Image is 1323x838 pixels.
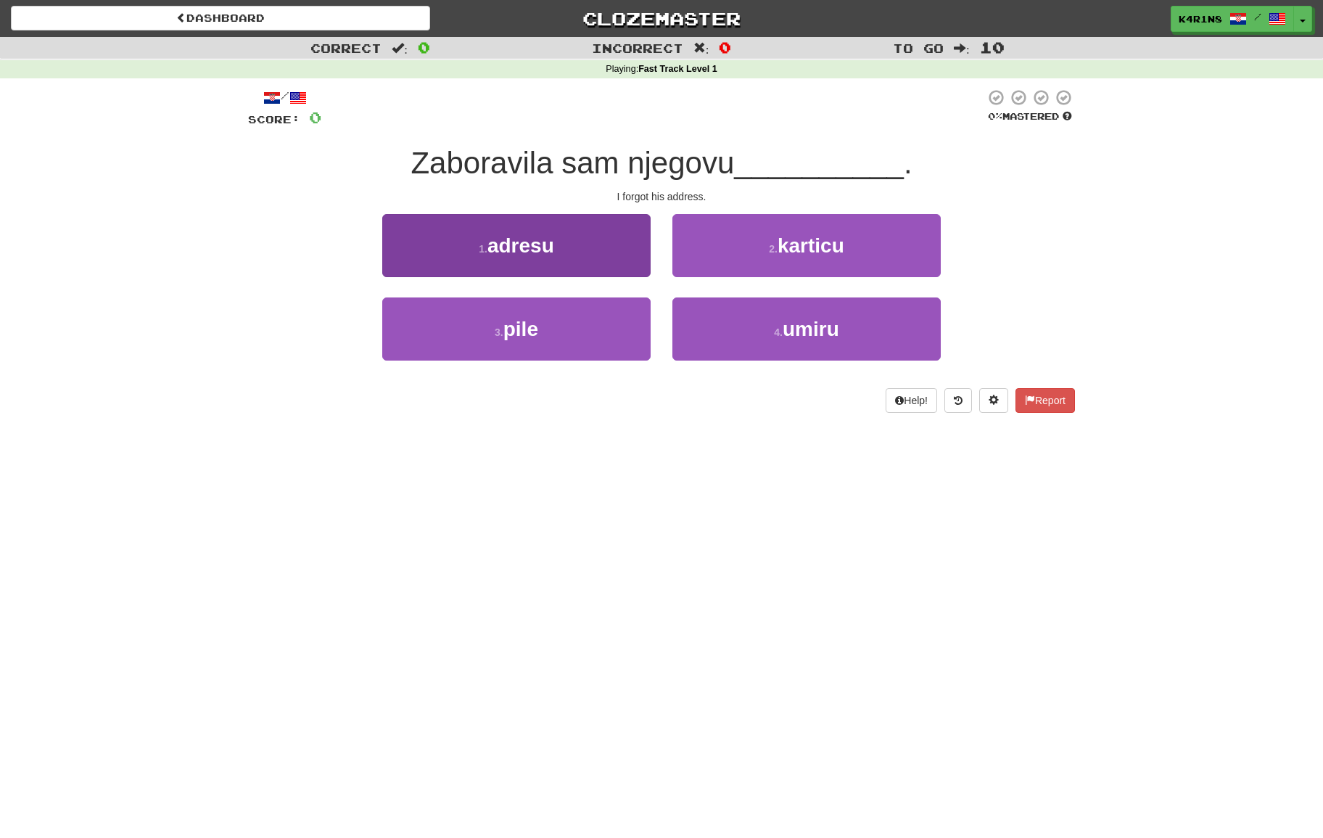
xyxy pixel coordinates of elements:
[980,38,1005,56] span: 10
[382,214,651,277] button: 1.adresu
[452,6,871,31] a: Clozemaster
[592,41,683,55] span: Incorrect
[11,6,430,30] a: Dashboard
[1179,12,1222,25] span: k4r1n8
[638,64,717,74] strong: Fast Track Level 1
[769,243,778,255] small: 2 .
[309,108,321,126] span: 0
[904,146,912,180] span: .
[886,388,937,413] button: Help!
[310,41,382,55] span: Correct
[503,318,538,340] span: pile
[988,110,1002,122] span: 0 %
[392,42,408,54] span: :
[783,318,839,340] span: umiru
[479,243,487,255] small: 1 .
[719,38,731,56] span: 0
[1015,388,1075,413] button: Report
[893,41,944,55] span: To go
[954,42,970,54] span: :
[487,234,554,257] span: adresu
[382,297,651,361] button: 3.pile
[778,234,844,257] span: karticu
[774,326,783,338] small: 4 .
[693,42,709,54] span: :
[734,146,904,180] span: __________
[248,89,321,107] div: /
[495,326,503,338] small: 3 .
[672,297,941,361] button: 4.umiru
[672,214,941,277] button: 2.karticu
[418,38,430,56] span: 0
[248,113,300,126] span: Score:
[985,110,1075,123] div: Mastered
[411,146,734,180] span: Zaboravila sam njegovu
[1171,6,1294,32] a: k4r1n8 /
[1254,12,1261,22] span: /
[944,388,972,413] button: Round history (alt+y)
[248,189,1075,204] div: I forgot his address.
